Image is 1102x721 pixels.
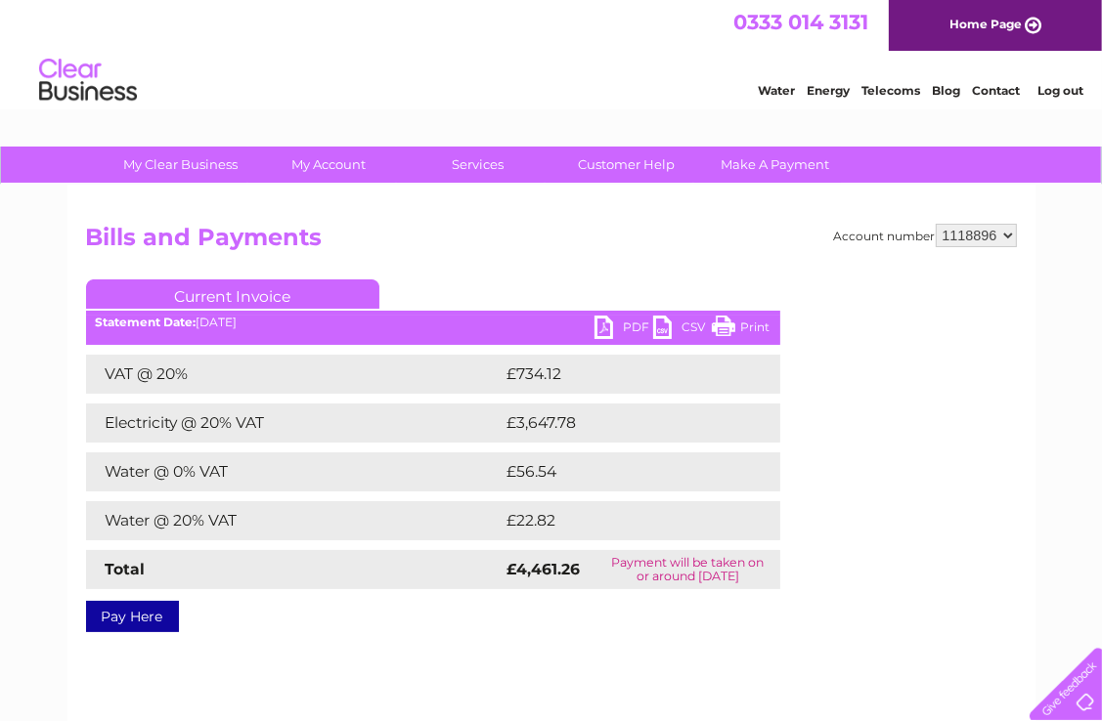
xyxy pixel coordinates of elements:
div: [DATE] [86,316,780,329]
img: logo.png [38,51,138,110]
td: £3,647.78 [503,403,750,443]
div: Clear Business is a trading name of Verastar Limited (registered in [GEOGRAPHIC_DATA] No. 3667643... [90,11,1014,95]
a: Print [712,316,771,344]
a: PDF [595,316,653,344]
a: Services [397,147,558,183]
a: Customer Help [546,147,707,183]
td: £56.54 [503,452,741,491]
td: VAT @ 20% [86,355,503,394]
td: Electricity @ 20% VAT [86,403,503,443]
h2: Bills and Payments [86,224,1017,261]
a: Make A Payment [694,147,856,183]
strong: £4,461.26 [507,560,581,578]
a: My Clear Business [100,147,261,183]
td: Water @ 20% VAT [86,501,503,540]
a: Log out [1037,83,1083,98]
a: Energy [807,83,850,98]
a: My Account [248,147,410,183]
div: Account number [834,224,1017,247]
a: Current Invoice [86,279,379,309]
a: Pay Here [86,601,179,632]
a: Water [758,83,795,98]
td: Water @ 0% VAT [86,452,503,491]
a: 0333 014 3131 [733,10,868,34]
a: Blog [932,83,960,98]
td: Payment will be taken on or around [DATE] [596,550,780,589]
td: £22.82 [503,501,740,540]
strong: Total [106,560,146,578]
a: Contact [972,83,1020,98]
td: £734.12 [503,355,744,394]
a: CSV [653,316,712,344]
a: Telecoms [861,83,920,98]
b: Statement Date: [96,315,197,329]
